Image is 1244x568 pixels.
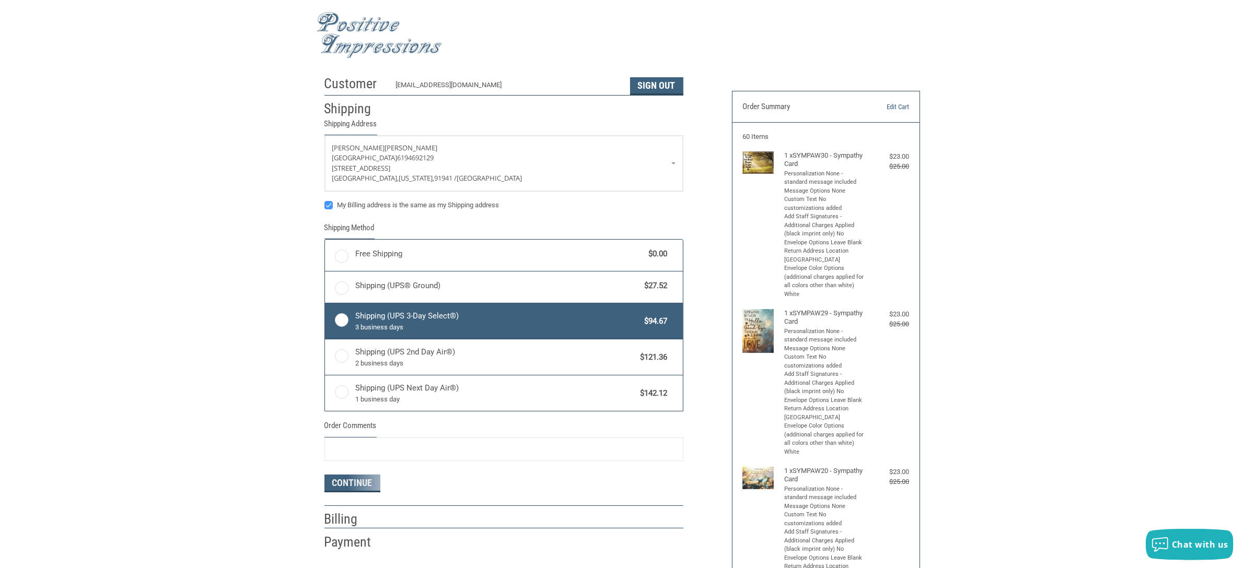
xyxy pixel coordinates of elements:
span: Free Shipping [355,248,644,260]
li: Envelope Color Options (additional charges applied for all colors other than white) White [784,264,865,299]
span: $142.12 [635,387,668,399]
span: [PERSON_NAME] [385,143,438,152]
div: $25.00 [867,477,909,487]
li: Envelope Options Leave Blank [784,396,865,405]
li: Custom Text No customizations added [784,511,865,528]
li: Message Options None [784,345,865,353]
h4: 1 x SYMPAW29 - Sympathy Card [784,309,865,326]
span: 2 business days [355,358,635,369]
h2: Billing [324,511,386,528]
span: $27.52 [640,280,668,292]
li: Envelope Options Leave Blank [784,554,865,563]
a: Edit Cart [856,102,909,112]
li: Custom Text No customizations added [784,353,865,370]
legend: Shipping Address [324,118,377,135]
li: Message Options None [784,502,865,511]
div: $25.00 [867,319,909,329]
span: [PERSON_NAME] [332,143,385,152]
span: [GEOGRAPHIC_DATA] [457,173,522,183]
li: Return Address Location [GEOGRAPHIC_DATA] [784,247,865,264]
li: Custom Text No customizations added [784,195,865,212]
li: Personalization None - standard message included [784,327,865,345]
a: Enter or select a different address [325,136,683,191]
li: Add Staff Signatures - Additional Charges Applied (black imprint only) No [784,370,865,396]
li: Personalization None - standard message included [784,170,865,187]
h3: Order Summary [742,102,856,112]
label: My Billing address is the same as my Shipping address [324,201,683,209]
span: 6194692129 [398,153,434,162]
span: [US_STATE], [399,173,435,183]
div: [EMAIL_ADDRESS][DOMAIN_NAME] [396,80,620,95]
span: [GEOGRAPHIC_DATA], [332,173,399,183]
span: $94.67 [640,315,668,327]
button: Sign Out [630,77,683,95]
legend: Order Comments [324,420,377,437]
li: Add Staff Signatures - Additional Charges Applied (black imprint only) No [784,528,865,554]
h4: 1 x SYMPAW20 - Sympathy Card [784,467,865,484]
span: 1 business day [355,394,635,405]
span: Shipping (UPS 2nd Day Air®) [355,346,635,368]
div: $23.00 [867,309,909,319]
span: $121.36 [635,351,668,363]
h2: Payment [324,534,386,551]
li: Envelope Color Options (additional charges applied for all colors other than white) White [784,422,865,456]
span: Shipping (UPS® Ground) [355,280,640,292]
li: Add Staff Signatures - Additional Charges Applied (black imprint only) No [784,212,865,239]
button: Chat with us [1146,529,1234,560]
li: Envelope Options Leave Blank [784,239,865,247]
span: $0.00 [644,248,668,260]
li: Message Options None [784,187,865,196]
li: Personalization None - standard message included [784,485,865,502]
h2: Customer [324,75,386,92]
span: 91941 / [435,173,457,183]
h3: 60 Items [742,133,909,141]
div: $23.00 [867,467,909,477]
span: [STREET_ADDRESS] [332,163,391,173]
legend: Shipping Method [324,222,375,239]
div: $25.00 [867,161,909,172]
span: Chat with us [1172,539,1228,550]
h2: Shipping [324,100,386,117]
span: 3 business days [355,322,640,333]
h4: 1 x SYMPAW30 - Sympathy Card [784,151,865,169]
span: [GEOGRAPHIC_DATA] [332,153,398,162]
span: Shipping (UPS Next Day Air®) [355,382,635,404]
button: Continue [324,475,380,492]
li: Return Address Location [GEOGRAPHIC_DATA] [784,405,865,422]
img: Positive Impressions [317,12,442,58]
span: Shipping (UPS 3-Day Select®) [355,310,640,332]
div: $23.00 [867,151,909,162]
